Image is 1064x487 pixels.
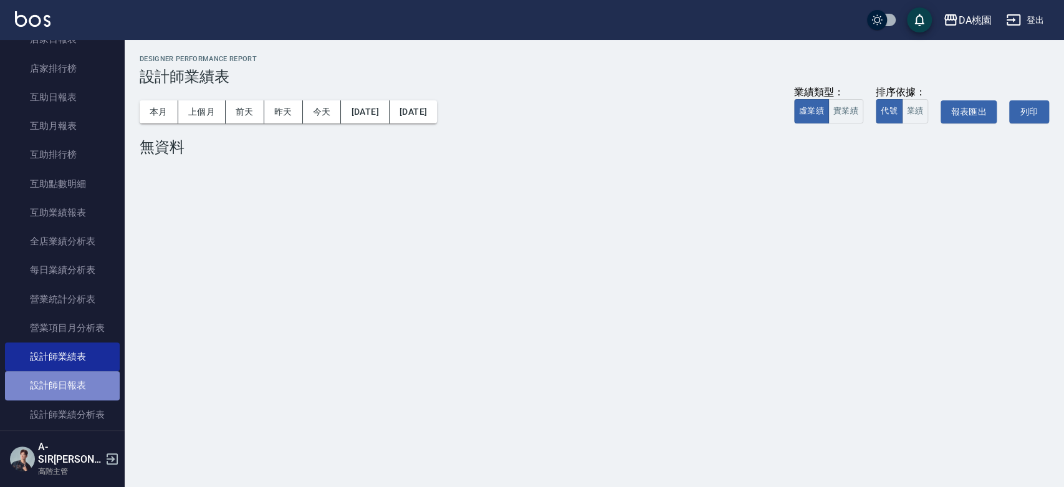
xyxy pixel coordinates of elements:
a: 營業項目月分析表 [5,314,120,342]
h5: A-SIR[PERSON_NAME] [38,441,102,466]
a: 互助業績報表 [5,198,120,227]
div: 業績類型： [794,86,863,99]
button: 虛業績 [794,99,829,123]
div: 排序依據： [876,86,929,99]
button: [DATE] [341,100,389,123]
a: 互助日報表 [5,83,120,112]
a: 設計師業績表 [5,342,120,371]
button: 實業績 [828,99,863,123]
img: Person [10,446,35,471]
button: 報表匯出 [941,100,997,123]
button: 本月 [140,100,178,123]
div: DA桃園 [958,12,991,28]
button: 今天 [303,100,342,123]
button: 登出 [1001,9,1049,32]
a: 店家日報表 [5,25,120,54]
a: 營業統計分析表 [5,285,120,314]
button: [DATE] [390,100,437,123]
a: 全店業績分析表 [5,227,120,256]
button: 業績 [902,99,929,123]
a: 設計師業績分析表 [5,400,120,429]
a: 互助點數明細 [5,170,120,198]
a: 設計師業績月報表 [5,429,120,458]
a: 店家排行榜 [5,54,120,83]
button: DA桃園 [938,7,996,33]
a: 互助月報表 [5,112,120,140]
h2: Designer Performance Report [140,55,1049,63]
a: 每日業績分析表 [5,256,120,284]
h3: 設計師業績表 [140,68,1049,85]
button: 列印 [1009,100,1049,123]
button: 上個月 [178,100,226,123]
button: 昨天 [264,100,303,123]
div: 無資料 [140,138,1049,156]
a: 設計師日報表 [5,371,120,400]
button: save [907,7,932,32]
button: 代號 [876,99,903,123]
a: 互助排行榜 [5,140,120,169]
img: Logo [15,11,50,27]
button: 前天 [226,100,264,123]
p: 高階主管 [38,466,102,477]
